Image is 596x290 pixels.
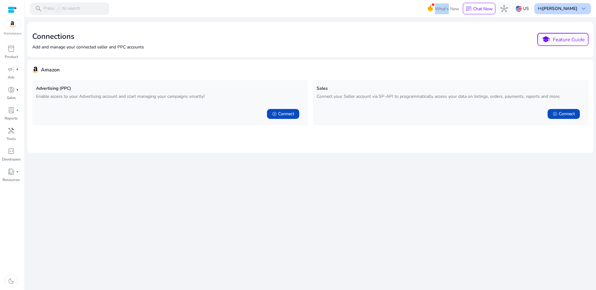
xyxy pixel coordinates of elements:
span: code_blocks [7,147,15,155]
p: US [523,3,529,14]
p: Connect your Seller account via SP-API to programmatically access your data on listings, orders, ... [317,93,585,100]
h5: Advertising (PPC) [36,86,304,91]
span: school [541,35,550,44]
p: Press to search [43,5,80,12]
h4: Amazon [41,67,60,73]
a: add_circleConnect [543,106,585,121]
button: schoolFeature Guide [537,33,589,46]
p: Feature Guide [553,36,585,43]
span: lab_profile [7,106,15,114]
p: Hi [538,7,577,11]
span: keyboard_arrow_down [580,5,587,12]
span: fiber_manual_record [16,109,19,111]
b: [PERSON_NAME] [542,6,577,11]
span: What's New [435,3,459,14]
button: hub [498,2,510,15]
p: Tools [7,136,16,142]
h5: Sales [317,86,585,91]
span: campaign [7,66,15,73]
h2: Connections [32,32,144,41]
p: Product [5,54,18,60]
span: inventory_2 [7,45,15,52]
button: chatChat Now [463,3,495,15]
span: fiber_manual_record [16,170,19,173]
p: Marketplace [4,31,21,36]
span: dark_mode [7,277,15,285]
p: Sales [7,95,16,101]
img: amazon.svg [4,20,21,29]
span: add_circle [272,111,277,116]
span: Connect [559,111,575,117]
p: Developers [2,156,21,162]
button: add_circleConnect [548,109,580,119]
span: book_4 [7,168,15,175]
span: donut_small [7,86,15,93]
span: fiber_manual_record [16,88,19,91]
p: Enable access to your Advertising account and start managing your campaigns smartly! [36,93,304,100]
p: Add and manage your connected seller and PPC accounts [32,44,144,50]
span: / [56,5,61,12]
span: hub [500,5,508,12]
p: Chat Now [473,6,493,12]
span: handyman [7,127,15,134]
span: add_circle [553,111,558,116]
p: Ads [8,75,15,80]
p: Reports [5,116,18,121]
span: chat [466,6,472,12]
p: Resources [2,177,20,183]
span: search [35,5,42,12]
a: add_circleConnect [262,106,304,121]
button: add_circleConnect [267,109,299,119]
span: Connect [278,111,294,117]
img: us.svg [516,6,522,12]
span: fiber_manual_record [16,68,19,70]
